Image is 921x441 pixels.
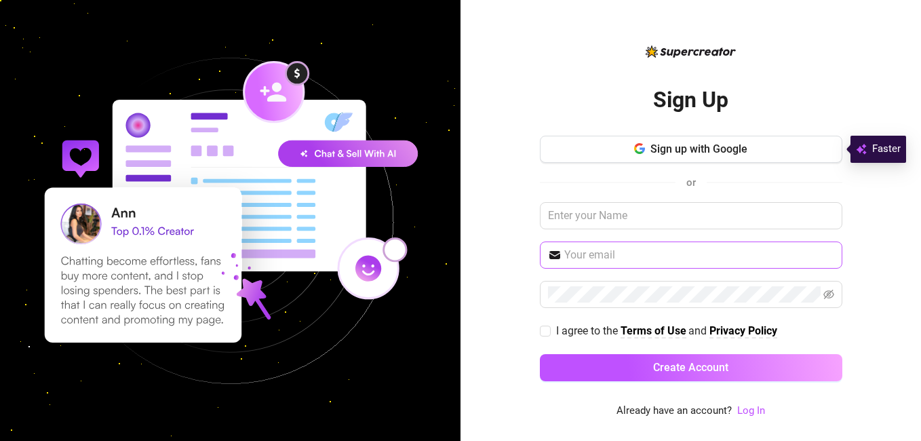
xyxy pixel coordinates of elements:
span: Create Account [653,361,728,374]
button: Create Account [540,354,842,381]
strong: Privacy Policy [709,324,777,337]
span: Already have an account? [616,403,732,419]
strong: Terms of Use [621,324,686,337]
span: Sign up with Google [650,142,747,155]
span: I agree to the [556,324,621,337]
img: logo-BBDzfeDw.svg [646,45,736,58]
span: Faster [872,141,901,157]
h2: Sign Up [653,86,728,114]
a: Privacy Policy [709,324,777,339]
a: Terms of Use [621,324,686,339]
span: and [688,324,709,337]
input: Enter your Name [540,202,842,229]
span: or [686,176,696,189]
a: Log In [737,404,765,417]
span: eye-invisible [823,289,834,300]
a: Log In [737,403,765,419]
button: Sign up with Google [540,136,842,163]
img: svg%3e [856,141,867,157]
input: Your email [564,247,834,263]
